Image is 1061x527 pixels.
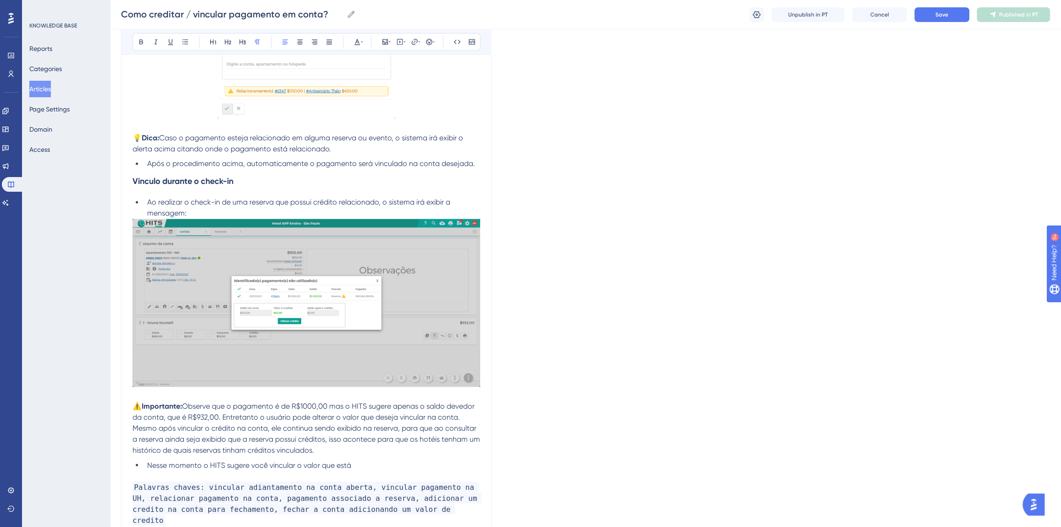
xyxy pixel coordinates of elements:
[29,22,77,29] div: KNOWLEDGE BASE
[147,198,452,217] span: Ao realizar o check-in de uma reserva que possui crédito relacionado, o sistema irá exibir a mens...
[29,121,52,138] button: Domain
[142,402,182,411] strong: Importante:
[62,5,68,12] div: 9+
[133,133,159,142] strong: 💡Dica:
[852,7,907,22] button: Cancel
[133,402,142,411] span: ⚠️
[29,101,70,117] button: Page Settings
[771,7,845,22] button: Unpublish in PT
[22,2,57,13] span: Need Help?
[133,424,482,455] span: Mesmo após vincular o crédito na conta, ele continua sendo exibido na reserva, para que ao consul...
[133,219,480,387] img: image.png
[977,7,1050,22] button: Published in PT
[133,176,233,186] strong: Vinculo durante o check-in
[29,81,51,97] button: Articles
[788,11,828,18] span: Unpublish in PT
[147,159,475,168] span: Após o procedimento acima, automaticamente o pagamento será vinculado na conta desejada.
[121,8,343,21] input: Article Name
[1022,491,1050,518] iframe: UserGuiding AI Assistant Launcher
[133,482,481,525] span: Palavras chaves: vincular adiantamento na conta aberta, vincular pagamento na UH, relacionar paga...
[29,141,50,158] button: Access
[147,460,351,469] span: Nesse momento o HITS sugere você vincular o valor que está
[870,11,889,18] span: Cancel
[914,7,969,22] button: Save
[29,40,52,57] button: Reports
[133,133,465,153] span: Caso o pagamento esteja relacionado em alguma reserva ou evento, o sistema irá exibir o alerta ac...
[999,11,1038,18] span: Published in PT
[935,11,948,18] span: Save
[133,402,476,422] span: Observe que o pagamento é de R$1000,00 mas o HITS sugere apenas o saldo devedor da conta, que é R...
[29,61,62,77] button: Categories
